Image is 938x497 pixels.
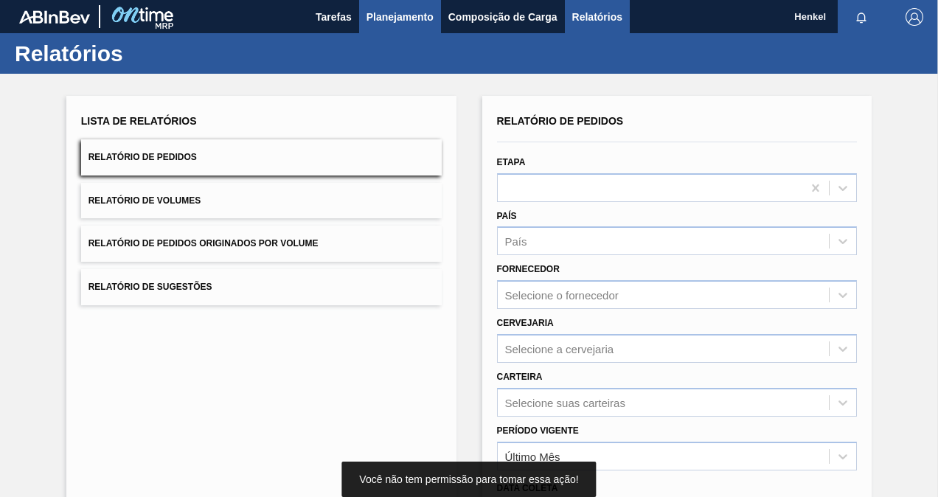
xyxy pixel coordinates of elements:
div: Selecione suas carteiras [505,396,625,409]
label: Cervejaria [497,318,554,328]
h1: Relatórios [15,45,277,62]
span: Lista de Relatórios [81,115,197,127]
div: País [505,235,527,248]
div: Último Mês [505,450,560,462]
button: Relatório de Sugestões [81,269,442,305]
button: Relatório de Pedidos Originados por Volume [81,226,442,262]
span: Você não tem permissão para tomar essa ação! [359,473,578,485]
label: Fornecedor [497,264,560,274]
span: Composição de Carga [448,8,557,26]
span: Planejamento [366,8,434,26]
label: Período Vigente [497,425,579,436]
span: Relatório de Pedidos [497,115,624,127]
img: TNhmsLtSVTkK8tSr43FrP2fwEKptu5GPRR3wAAAABJRU5ErkJggg== [19,10,90,24]
span: Relatórios [572,8,622,26]
div: Selecione a cervejaria [505,342,614,355]
button: Notificações [838,7,885,27]
label: Etapa [497,157,526,167]
span: Relatório de Pedidos Originados por Volume [88,238,319,248]
img: Logout [906,8,923,26]
label: País [497,211,517,221]
span: Tarefas [316,8,352,26]
button: Relatório de Pedidos [81,139,442,175]
span: Relatório de Sugestões [88,282,212,292]
label: Carteira [497,372,543,382]
span: Relatório de Volumes [88,195,201,206]
button: Relatório de Volumes [81,183,442,219]
span: Relatório de Pedidos [88,152,197,162]
div: Selecione o fornecedor [505,289,619,302]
